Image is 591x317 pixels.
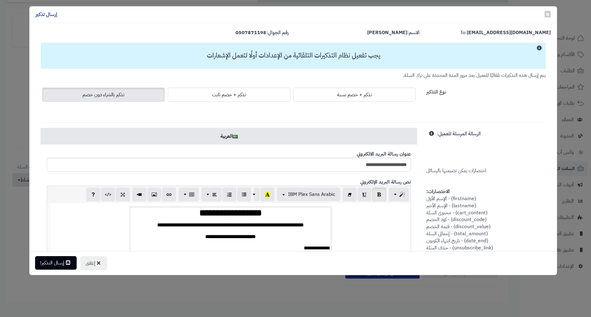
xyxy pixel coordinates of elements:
span: تذكير + خصم نسبة [337,91,372,98]
span: IBM Plex Sans Arabic [288,191,335,198]
h3: يجب تفعيل نظام التذكيرات التلقائية من الإعدادات أولًا لتعمل الإشعارات [44,52,543,59]
label: الرسالة المرسلة للعميل: [437,128,481,137]
strong: الاختصارات: [426,188,450,195]
label: رقم الجوال: [235,29,289,36]
button: إرسال التذكير! [35,256,77,270]
label: نوع التذكير [426,86,446,96]
button: إغلاق [80,256,107,270]
span: × [546,10,549,19]
strong: [EMAIL_ADDRESS][DOMAIN_NAME] [467,29,551,36]
b: نص رسالة البريد الإلكتروني [360,178,411,186]
h4: إرسال تذكير [36,11,57,18]
label: الاسم: [367,29,420,36]
span: تذكير + خصم ثابت [212,91,246,98]
strong: [PERSON_NAME] [367,29,407,36]
label: To: [460,29,551,36]
strong: 0507871198 [235,29,266,36]
span: اختصارات يمكن تضيمنها بالرسائل {firstname} - الإسم الأول {lastname} - الإسم الأخير {cart_content}... [426,130,494,258]
b: عنوان رسالة البريد الالكتروني [357,150,411,158]
small: يتم إرسال هذه التذكيرات تلقائيًا للعميل بعد مرور المدة المحددة على ترك السلة. [403,72,546,79]
span: تذكير بالشراء دون خصم [82,91,124,98]
img: ar.png [233,135,238,138]
a: العربية [41,128,417,145]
